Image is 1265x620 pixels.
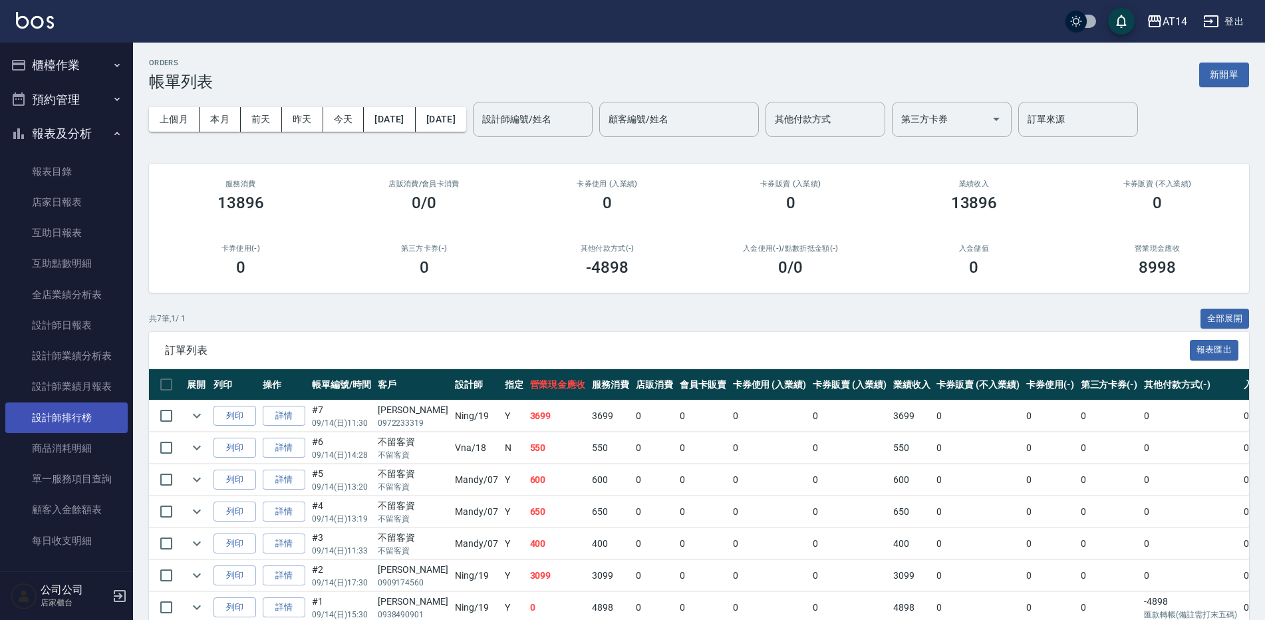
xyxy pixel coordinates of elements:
td: 600 [589,464,632,496]
td: 0 [933,496,1022,528]
th: 設計師 [452,369,501,400]
td: 0 [1141,432,1240,464]
button: expand row [187,597,207,617]
td: 3099 [527,560,589,591]
h3: 8998 [1139,258,1176,277]
td: 0 [632,464,676,496]
div: 不留客資 [378,435,448,449]
div: AT14 [1163,13,1187,30]
a: 顧客入金餘額表 [5,494,128,525]
p: 09/14 (日) 11:33 [312,545,371,557]
div: 不留客資 [378,531,448,545]
img: Person [11,583,37,609]
a: 設計師業績月報表 [5,371,128,402]
button: 前天 [241,107,282,132]
span: 訂單列表 [165,344,1190,357]
td: Mandy /07 [452,464,501,496]
button: expand row [187,502,207,522]
p: 09/14 (日) 13:20 [312,481,371,493]
td: 0 [730,464,810,496]
td: 550 [589,432,632,464]
td: 650 [589,496,632,528]
h2: 業績收入 [899,180,1050,188]
td: #7 [309,400,374,432]
td: 600 [527,464,589,496]
th: 店販消費 [632,369,676,400]
td: 550 [527,432,589,464]
td: 650 [890,496,934,528]
td: 0 [809,560,890,591]
td: Ning /19 [452,400,501,432]
h3: 0 [1153,194,1162,212]
button: 列印 [213,502,256,522]
button: expand row [187,406,207,426]
p: 09/14 (日) 14:28 [312,449,371,461]
td: 0 [1023,464,1077,496]
h2: ORDERS [149,59,213,67]
h5: 公司公司 [41,583,108,597]
a: 單一服務項目查詢 [5,464,128,494]
td: 0 [730,528,810,559]
h3: 13896 [217,194,264,212]
td: Y [501,400,527,432]
th: 第三方卡券(-) [1077,369,1141,400]
button: 列印 [213,470,256,490]
td: 0 [1077,432,1141,464]
a: 詳情 [263,597,305,618]
h3: 0 [236,258,245,277]
p: 0909174560 [378,577,448,589]
button: 本月 [200,107,241,132]
th: 客戶 [374,369,452,400]
td: 0 [632,432,676,464]
td: 0 [933,560,1022,591]
h2: 入金儲值 [899,244,1050,253]
td: 0 [809,400,890,432]
div: [PERSON_NAME] [378,563,448,577]
td: 0 [1141,464,1240,496]
th: 其他付款方式(-) [1141,369,1240,400]
button: 全部展開 [1200,309,1250,329]
p: 0972233319 [378,417,448,429]
button: AT14 [1141,8,1193,35]
td: 0 [809,496,890,528]
h2: 營業現金應收 [1081,244,1233,253]
button: expand row [187,438,207,458]
h3: 0 [603,194,612,212]
th: 列印 [210,369,259,400]
button: 列印 [213,565,256,586]
button: expand row [187,565,207,585]
a: 詳情 [263,565,305,586]
td: 0 [632,496,676,528]
td: 0 [632,560,676,591]
button: 今天 [323,107,364,132]
td: 0 [1023,400,1077,432]
a: 詳情 [263,438,305,458]
p: 店家櫃台 [41,597,108,609]
button: 列印 [213,438,256,458]
p: 不留客資 [378,513,448,525]
p: 09/14 (日) 11:30 [312,417,371,429]
td: 650 [527,496,589,528]
a: 報表匯出 [1190,343,1239,356]
button: 列印 [213,406,256,426]
td: 0 [1023,560,1077,591]
td: Y [501,528,527,559]
td: 0 [1141,496,1240,528]
img: Logo [16,12,54,29]
td: 0 [632,528,676,559]
td: 0 [1077,464,1141,496]
td: 0 [809,464,890,496]
a: 互助日報表 [5,218,128,248]
td: 0 [676,496,730,528]
td: 0 [809,432,890,464]
h2: 卡券使用(-) [165,244,317,253]
td: 0 [730,496,810,528]
h2: 其他付款方式(-) [531,244,683,253]
td: 0 [676,400,730,432]
td: #5 [309,464,374,496]
a: 設計師日報表 [5,310,128,341]
p: 不留客資 [378,545,448,557]
td: 400 [890,528,934,559]
button: 預約管理 [5,82,128,117]
td: #2 [309,560,374,591]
